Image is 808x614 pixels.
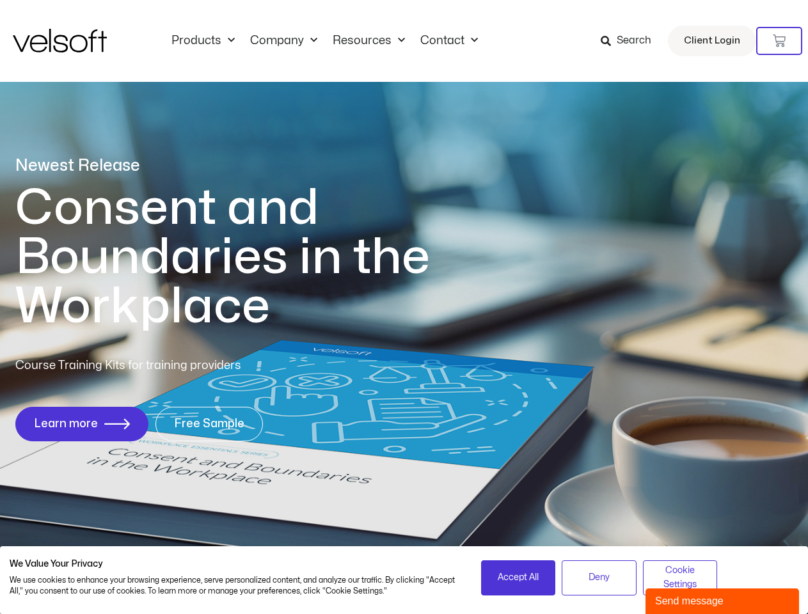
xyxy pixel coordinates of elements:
p: We use cookies to enhance your browsing experience, serve personalized content, and analyze our t... [10,575,462,597]
h2: We Value Your Privacy [10,558,462,570]
a: Learn more [15,407,148,441]
button: Accept all cookies [481,560,556,595]
a: Client Login [668,26,756,56]
p: Course Training Kits for training providers [15,357,334,375]
span: Client Login [684,33,740,49]
button: Adjust cookie preferences [643,560,718,595]
iframe: chat widget [646,586,802,614]
a: CompanyMenu Toggle [242,34,325,48]
a: Search [601,30,660,52]
nav: Menu [164,34,486,48]
span: Free Sample [174,418,244,430]
span: Accept All [498,571,539,585]
span: Deny [589,571,610,585]
a: ContactMenu Toggle [413,34,486,48]
a: ProductsMenu Toggle [164,34,242,48]
button: Deny all cookies [562,560,637,595]
a: Free Sample [155,407,263,441]
span: Learn more [34,418,98,430]
img: Velsoft Training Materials [13,29,107,52]
span: Cookie Settings [651,563,709,592]
h1: Consent and Boundaries in the Workplace [15,184,482,331]
p: Newest Release [15,155,482,177]
span: Search [617,33,651,49]
a: ResourcesMenu Toggle [325,34,413,48]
